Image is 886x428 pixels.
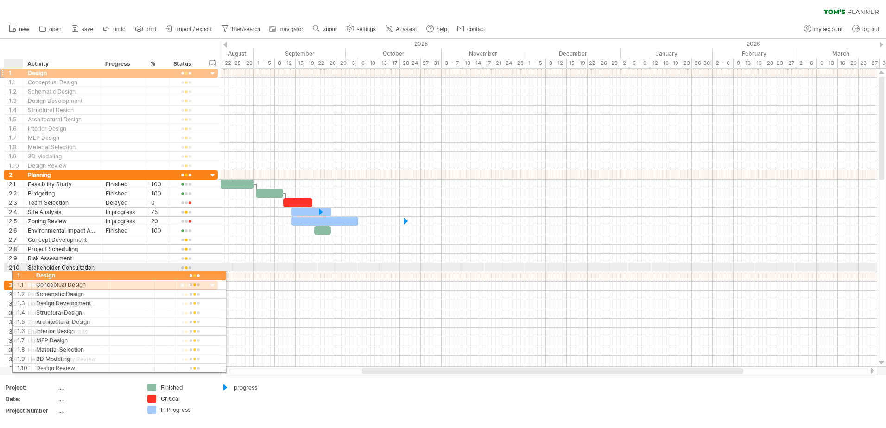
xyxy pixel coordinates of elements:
div: 1.2 [9,87,23,96]
div: Team Selection [28,198,96,207]
div: Schematic Design [28,87,96,96]
span: open [49,26,62,32]
div: 8 - 12 [546,58,567,68]
div: 1.5 [9,115,23,124]
div: 13 - 17 [379,58,400,68]
a: AI assist [383,23,419,35]
a: help [424,23,450,35]
div: 3.6 [9,336,23,345]
div: 24 - 28 [504,58,525,68]
div: Zoning Approval [28,318,96,327]
div: 1.10 [9,161,23,170]
div: 20-24 [400,58,421,68]
div: 2.3 [9,198,23,207]
div: 2.8 [9,245,23,253]
span: log out [862,26,879,32]
div: 1.3 [9,96,23,105]
span: zoom [323,26,336,32]
div: 25 - 29 [233,58,254,68]
div: Architectural Design [28,115,96,124]
div: 2.2 [9,189,23,198]
div: 3.8 [9,355,23,364]
div: 1.4 [9,106,23,114]
div: 2.9 [9,254,23,263]
div: 2 - 6 [713,58,734,68]
span: navigator [280,26,303,32]
span: new [19,26,29,32]
div: 19 - 23 [671,58,692,68]
div: 2 - 6 [796,58,817,68]
div: 8 - 12 [275,58,296,68]
div: 2.4 [9,208,23,216]
div: Health and Safety Review [28,355,96,364]
div: 1.1 [9,78,23,87]
div: Concept Development [28,235,96,244]
div: 1 [9,69,23,77]
div: 16 - 20 [754,58,775,68]
div: 2.7 [9,235,23,244]
div: 26-30 [692,58,713,68]
div: 23 - 27 [859,58,880,68]
div: Project Number [6,407,57,415]
div: 3.7 [9,346,23,354]
div: .... [58,395,136,403]
div: 18 - 22 [212,58,233,68]
div: Date: [6,395,57,403]
div: .... [58,384,136,391]
div: 3.4 [9,318,23,327]
div: MEP Design [28,133,96,142]
span: settings [357,26,376,32]
a: zoom [310,23,339,35]
div: 22 - 26 [316,58,337,68]
span: undo [113,26,126,32]
div: 3.9 [9,364,23,373]
div: Delayed [106,198,141,207]
div: Risk Assessment [28,254,96,263]
div: 2.5 [9,217,23,226]
div: October 2025 [346,49,442,58]
div: 9 - 13 [734,58,754,68]
div: % [151,59,164,69]
a: navigator [268,23,306,35]
div: December 2025 [525,49,621,58]
a: filter/search [219,23,263,35]
span: my account [814,26,842,32]
div: 100 [151,180,164,189]
div: Finished [106,180,141,189]
div: 3.1 [9,290,23,299]
div: 3 [9,281,23,290]
div: Finished [106,189,141,198]
div: 20 [151,217,164,226]
div: 15 - 19 [296,58,316,68]
div: Conceptual Design [28,78,96,87]
a: log out [850,23,882,35]
div: 6 - 10 [358,58,379,68]
div: Budgeting [28,189,96,198]
div: Progress [105,59,141,69]
a: open [37,23,64,35]
div: .... [58,407,136,415]
div: 2 [9,170,23,179]
div: 1 - 5 [525,58,546,68]
div: 1.6 [9,124,23,133]
a: undo [101,23,128,35]
div: 3 - 7 [442,58,462,68]
div: 29 - 3 [337,58,358,68]
div: September 2025 [254,49,346,58]
div: Environmental Impact Assessment [28,226,96,235]
div: 9 - 13 [817,58,838,68]
div: progress [234,384,285,391]
a: new [6,23,32,35]
a: settings [344,23,379,35]
div: 22 - 26 [588,58,608,68]
div: Finished [106,226,141,235]
span: save [82,26,93,32]
div: Utility Permits [28,336,96,345]
div: Design Development [28,96,96,105]
div: Documentation Preparation [28,299,96,308]
div: Design [28,69,96,77]
div: Zoning Review [28,217,96,226]
div: 27 - 31 [421,58,442,68]
div: 3.5 [9,327,23,336]
span: help [437,26,447,32]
